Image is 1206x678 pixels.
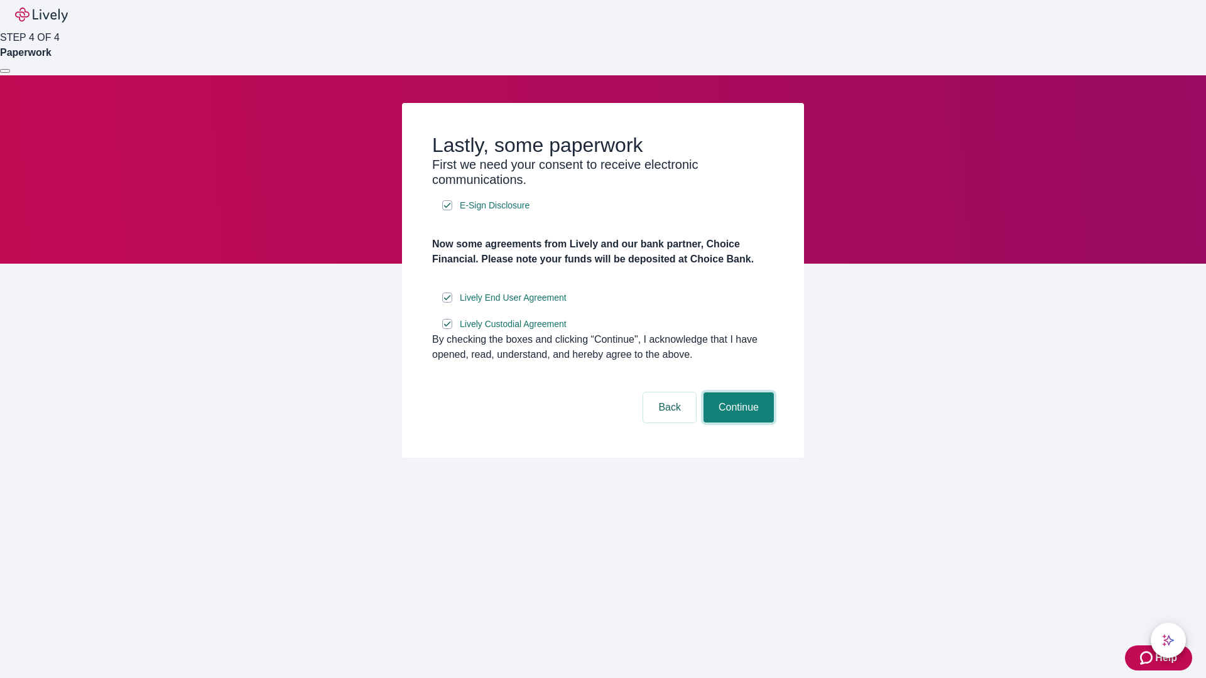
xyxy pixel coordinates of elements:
[15,8,68,23] img: Lively
[460,318,567,331] span: Lively Custodial Agreement
[460,199,530,212] span: E-Sign Disclosure
[457,290,569,306] a: e-sign disclosure document
[457,316,569,332] a: e-sign disclosure document
[643,392,696,422] button: Back
[1125,645,1192,670] button: Zendesk support iconHelp
[1151,623,1186,658] button: chat
[457,198,532,213] a: e-sign disclosure document
[1155,650,1177,665] span: Help
[432,133,774,157] h2: Lastly, some paperwork
[460,291,567,304] span: Lively End User Agreement
[432,332,774,362] div: By checking the boxes and clicking “Continue", I acknowledge that I have opened, read, understand...
[703,392,774,422] button: Continue
[432,237,774,267] h4: Now some agreements from Lively and our bank partner, Choice Financial. Please note your funds wi...
[1162,634,1175,647] svg: Lively AI Assistant
[432,157,774,187] h3: First we need your consent to receive electronic communications.
[1140,650,1155,665] svg: Zendesk support icon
